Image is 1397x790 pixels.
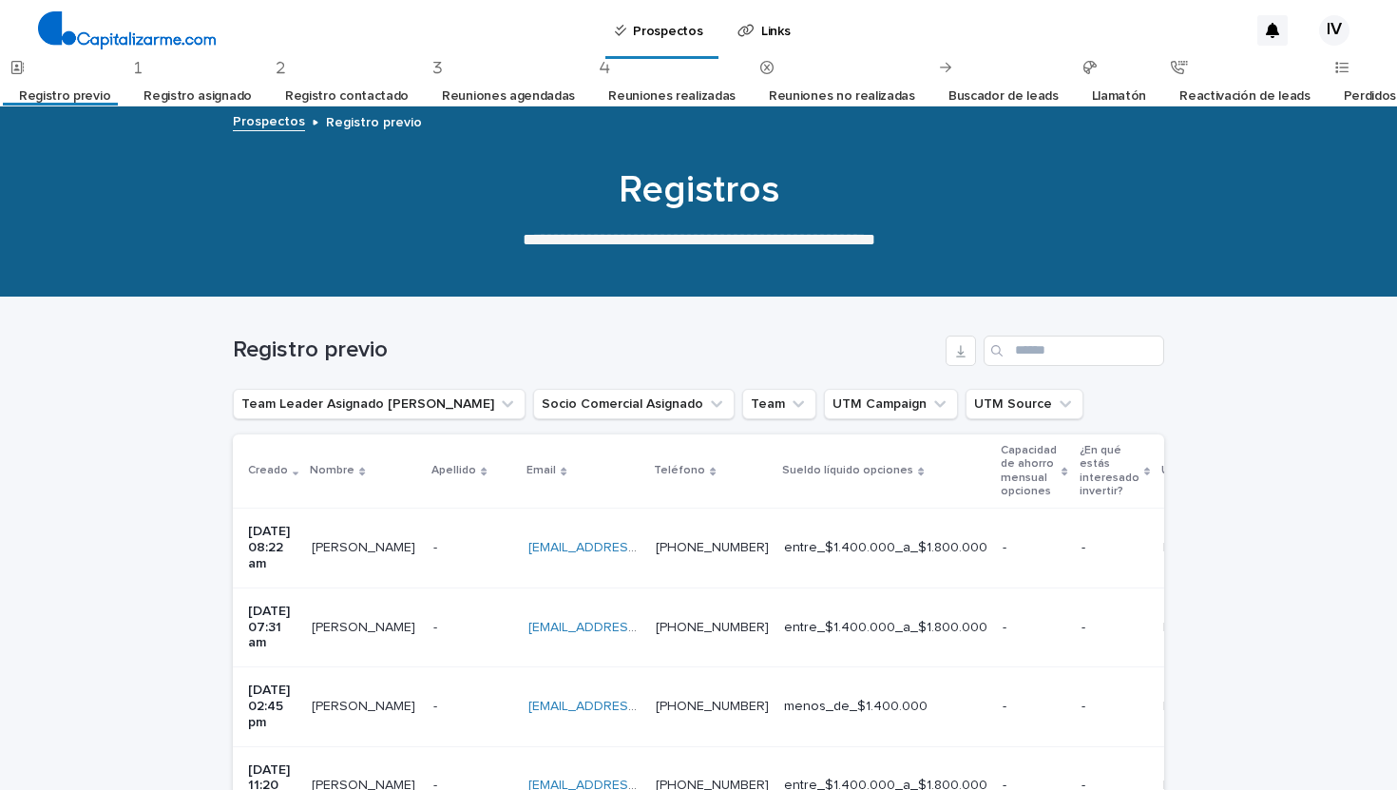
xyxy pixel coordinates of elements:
a: Reactivación de leads [1179,74,1311,119]
input: Search [984,336,1164,366]
button: Team [742,389,816,419]
p: - [1003,540,1065,556]
button: Team Leader Asignado LLamados [233,389,526,419]
a: Reuniones realizadas [608,74,736,119]
p: Nombre [310,460,354,481]
a: Llamatón [1092,74,1147,119]
p: [DATE] 07:31 am [248,604,297,651]
p: - [433,616,441,636]
p: Apellido [431,460,476,481]
p: Nany Fuentes [312,616,419,636]
p: Facebook [1163,695,1228,715]
a: [PHONE_NUMBER] [656,621,769,634]
h1: Registros [233,167,1164,213]
a: Registro previo [19,74,110,119]
a: Reuniones no realizadas [769,74,915,119]
p: - [1081,699,1148,715]
p: [PERSON_NAME] [312,536,419,556]
a: [EMAIL_ADDRESS][DOMAIN_NAME] [528,541,743,554]
p: Capacidad de ahorro mensual opciones [1001,440,1057,503]
p: menos_de_$1.400.000 [784,699,987,715]
a: Reuniones agendadas [442,74,575,119]
p: entre_$1.400.000_a_$1.800.000 [784,540,987,556]
p: ¿En qué estás interesado invertir? [1080,440,1139,503]
p: Miguel paredes [312,695,419,715]
div: IV [1319,15,1349,46]
button: Socio Comercial Asignado [533,389,735,419]
p: - [1081,540,1148,556]
p: UTM Source [1161,460,1229,481]
p: entre_$1.400.000_a_$1.800.000 [784,620,987,636]
button: UTM Campaign [824,389,958,419]
a: Buscador de leads [948,74,1059,119]
p: - [433,536,441,556]
button: UTM Source [966,389,1083,419]
p: - [433,695,441,715]
a: [EMAIL_ADDRESS][DOMAIN_NAME] [528,621,743,634]
p: Registro previo [326,110,422,131]
p: [DATE] 02:45 pm [248,683,297,730]
h1: Registro previo [233,337,938,364]
p: [DATE] 08:22 am [248,524,297,571]
p: Email [526,460,556,481]
img: 4arMvv9wSvmHTHbXwTim [38,11,216,49]
a: [EMAIL_ADDRESS][DOMAIN_NAME] [528,700,743,713]
p: Sueldo líquido opciones [782,460,913,481]
p: - [1081,620,1148,636]
a: [PHONE_NUMBER] [656,700,769,713]
p: - [1003,620,1065,636]
p: - [1003,699,1065,715]
p: Facebook [1163,616,1228,636]
a: Perdidos [1344,74,1397,119]
a: Prospectos [233,109,305,131]
p: Teléfono [654,460,705,481]
p: Creado [248,460,288,481]
a: Registro asignado [144,74,252,119]
p: Facebook [1163,536,1228,556]
a: [PHONE_NUMBER] [656,541,769,554]
a: Registro contactado [285,74,409,119]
